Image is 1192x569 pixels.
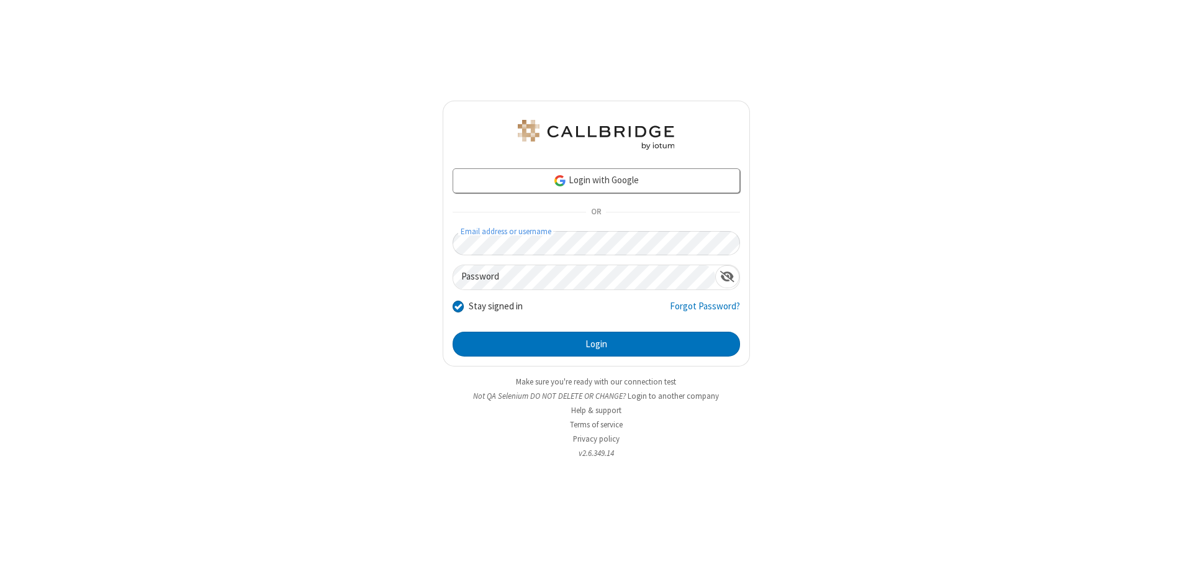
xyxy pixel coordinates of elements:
button: Login to another company [628,390,719,402]
div: Show password [715,265,739,288]
a: Make sure you're ready with our connection test [516,376,676,387]
a: Privacy policy [573,434,620,444]
a: Help & support [571,405,621,416]
input: Password [453,265,715,289]
li: v2.6.349.14 [443,447,750,459]
li: Not QA Selenium DO NOT DELETE OR CHANGE? [443,390,750,402]
a: Login with Google [453,168,740,193]
img: QA Selenium DO NOT DELETE OR CHANGE [515,120,677,150]
a: Terms of service [570,419,623,430]
img: google-icon.png [553,174,567,188]
input: Email address or username [453,231,740,255]
a: Forgot Password? [670,299,740,323]
label: Stay signed in [469,299,523,314]
span: OR [586,204,606,221]
button: Login [453,332,740,357]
